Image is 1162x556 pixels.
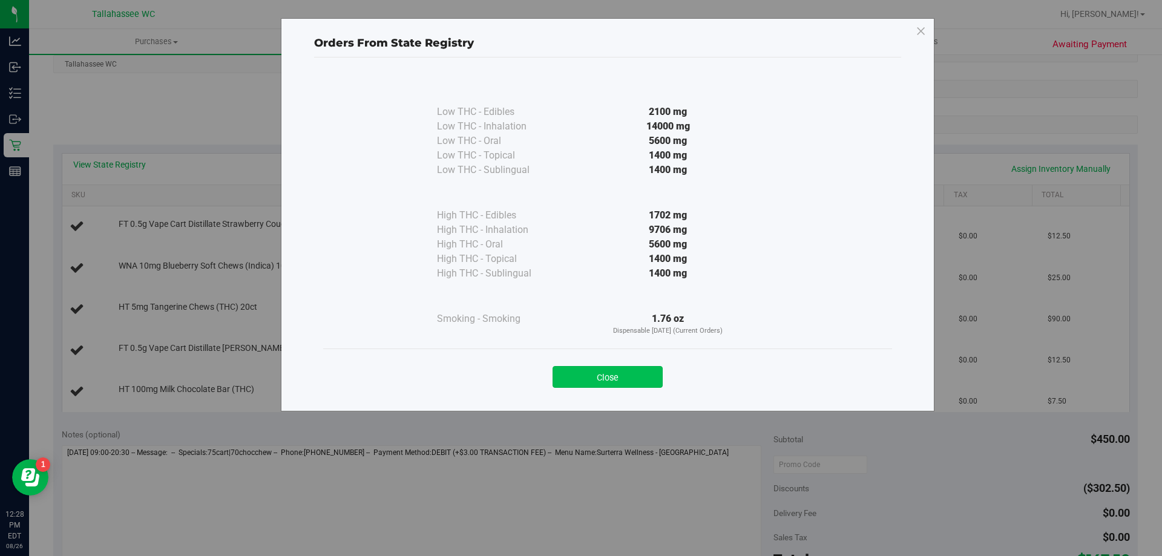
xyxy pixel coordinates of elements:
div: Low THC - Inhalation [437,119,558,134]
div: Low THC - Oral [437,134,558,148]
div: Low THC - Topical [437,148,558,163]
div: 1702 mg [558,208,778,223]
div: High THC - Topical [437,252,558,266]
div: 14000 mg [558,119,778,134]
div: Low THC - Sublingual [437,163,558,177]
button: Close [553,366,663,388]
div: Smoking - Smoking [437,312,558,326]
div: Low THC - Edibles [437,105,558,119]
div: 9706 mg [558,223,778,237]
div: 1400 mg [558,148,778,163]
div: 1400 mg [558,252,778,266]
span: Orders From State Registry [314,36,474,50]
iframe: Resource center [12,459,48,495]
div: 1400 mg [558,266,778,281]
div: 1.76 oz [558,312,778,336]
iframe: Resource center unread badge [36,457,50,472]
p: Dispensable [DATE] (Current Orders) [558,326,778,336]
div: High THC - Sublingual [437,266,558,281]
div: 5600 mg [558,134,778,148]
div: 1400 mg [558,163,778,177]
div: High THC - Oral [437,237,558,252]
div: 2100 mg [558,105,778,119]
div: High THC - Edibles [437,208,558,223]
div: High THC - Inhalation [437,223,558,237]
div: 5600 mg [558,237,778,252]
